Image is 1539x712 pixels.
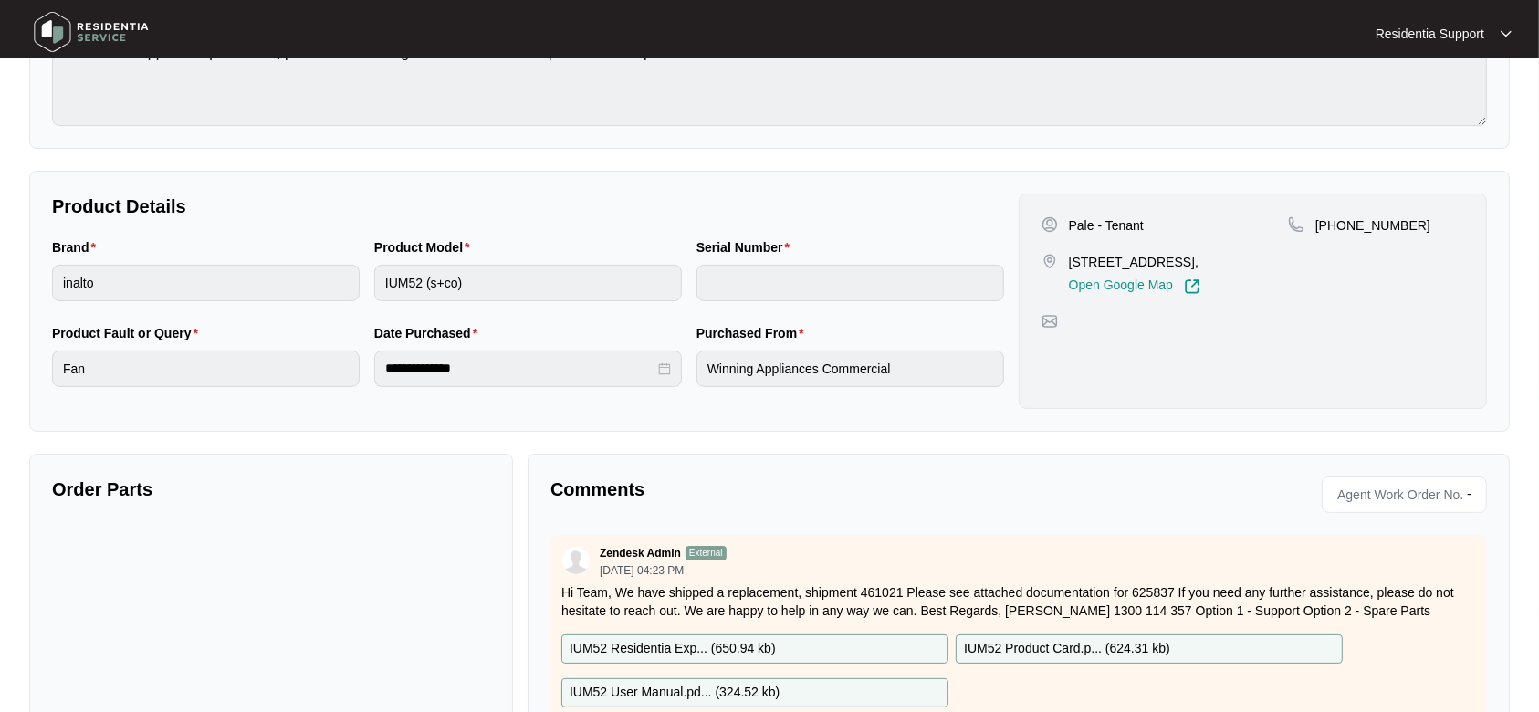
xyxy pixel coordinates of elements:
[1467,481,1479,508] p: -
[1288,216,1304,233] img: map-pin
[27,5,155,59] img: residentia service logo
[374,324,485,342] label: Date Purchased
[550,476,1006,502] p: Comments
[600,546,681,560] p: Zendesk Admin
[52,194,1004,219] p: Product Details
[1069,216,1144,235] p: Pale - Tenant
[52,476,490,502] p: Order Parts
[52,238,103,257] label: Brand
[696,238,797,257] label: Serial Number
[570,683,780,703] p: IUM52 User Manual.pd... ( 324.52 kb )
[52,265,360,301] input: Brand
[1069,253,1200,271] p: [STREET_ADDRESS],
[696,351,1004,387] input: Purchased From
[1042,253,1058,269] img: map-pin
[52,351,360,387] input: Product Fault or Query
[686,546,727,560] p: External
[1376,25,1484,43] p: Residentia Support
[1315,216,1430,235] p: [PHONE_NUMBER]
[1330,481,1463,508] span: Agent Work Order No.
[1184,278,1200,295] img: Link-External
[964,639,1170,659] p: IUM52 Product Card.p... ( 624.31 kb )
[561,583,1476,620] p: Hi Team, We have shipped a replacement, shipment 461021 Please see attached documentation for 625...
[1042,313,1058,330] img: map-pin
[52,324,205,342] label: Product Fault or Query
[562,547,590,574] img: user.svg
[696,265,1004,301] input: Serial Number
[1069,278,1200,295] a: Open Google Map
[385,359,654,378] input: Date Purchased
[374,265,682,301] input: Product Model
[1501,29,1512,38] img: dropdown arrow
[570,639,776,659] p: IUM52 Residentia Exp... ( 650.94 kb )
[374,238,477,257] label: Product Model
[52,3,1487,126] textarea: Fault: Not Working We have shipped a replacement, please install if original unit can not be repa...
[696,324,811,342] label: Purchased From
[600,565,727,576] p: [DATE] 04:23 PM
[1042,216,1058,233] img: user-pin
